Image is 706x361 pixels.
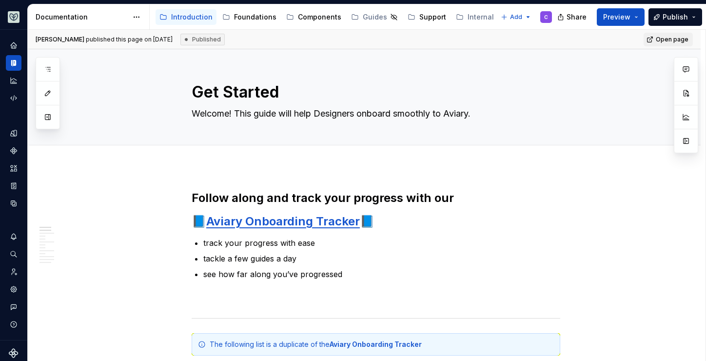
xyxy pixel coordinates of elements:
[498,10,534,24] button: Add
[206,214,360,228] a: Aviary Onboarding Tracker
[6,264,21,280] a: Invite team
[452,9,518,25] a: Internal
[597,8,645,26] button: Preview
[6,55,21,71] a: Documentation
[180,34,225,45] div: Published
[192,190,560,206] h2: Follow along and track your progress with our
[330,340,422,348] strong: Aviary Onboarding Tracker
[6,178,21,194] a: Storybook stories
[6,299,21,315] button: Contact support
[603,12,630,22] span: Preview
[6,281,21,297] a: Settings
[6,229,21,244] button: Notifications
[363,12,387,22] div: Guides
[544,13,548,21] div: C
[663,12,688,22] span: Publish
[404,9,450,25] a: Support
[203,268,560,280] p: see how far along you’ve progressed
[648,8,702,26] button: Publish
[6,38,21,53] a: Home
[567,12,587,22] span: Share
[552,8,593,26] button: Share
[510,13,522,21] span: Add
[282,9,345,25] a: Components
[156,7,496,27] div: Page tree
[9,348,19,358] svg: Supernova Logo
[347,9,402,25] a: Guides
[6,160,21,176] a: Assets
[171,12,213,22] div: Introduction
[36,36,173,43] span: published this page on [DATE]
[298,12,341,22] div: Components
[36,12,128,22] div: Documentation
[6,196,21,211] a: Data sources
[36,36,84,43] span: [PERSON_NAME]
[6,73,21,88] a: Analytics
[234,12,276,22] div: Foundations
[218,9,280,25] a: Foundations
[156,9,216,25] a: Introduction
[8,11,20,23] img: 256e2c79-9abd-4d59-8978-03feab5a3943.png
[190,80,558,104] textarea: Get Started
[644,33,693,46] a: Open page
[203,237,560,249] p: track your progress with ease
[656,36,688,43] span: Open page
[210,340,554,349] div: The following list is a duplicate of the
[6,125,21,141] a: Design tokens
[419,12,446,22] div: Support
[6,90,21,106] a: Code automation
[203,253,560,264] p: tackle a few guides a day
[190,106,558,121] textarea: Welcome! This guide will help Designers onboard smoothly to Aviary.
[192,214,560,229] h2: 📘 📘
[6,246,21,262] button: Search ⌘K
[6,143,21,159] a: Components
[468,12,494,22] div: Internal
